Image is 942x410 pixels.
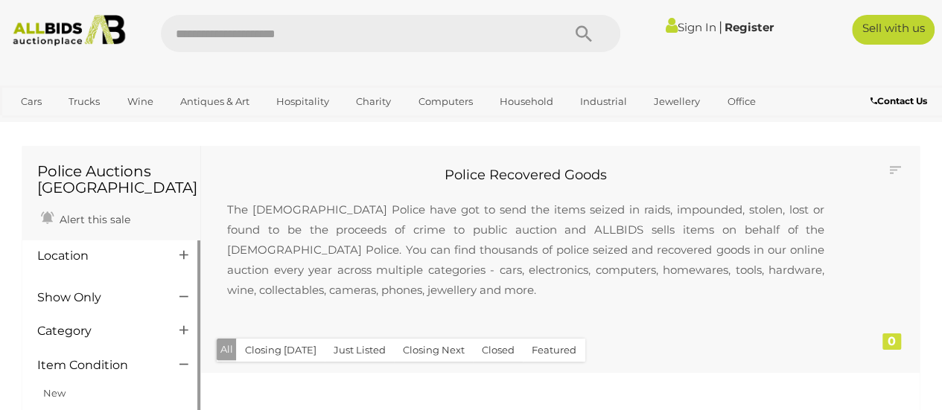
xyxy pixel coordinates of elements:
[666,20,716,34] a: Sign In
[719,19,722,35] span: |
[43,387,66,399] a: New
[11,89,51,114] a: Cars
[37,207,134,229] a: Alert this sale
[69,114,194,138] a: [GEOGRAPHIC_DATA]
[171,89,259,114] a: Antiques & Art
[408,89,482,114] a: Computers
[523,339,585,362] button: Featured
[37,359,157,372] h4: Item Condition
[11,114,61,138] a: Sports
[490,89,563,114] a: Household
[570,89,637,114] a: Industrial
[852,15,935,45] a: Sell with us
[7,15,131,46] img: Allbids.com.au
[212,185,839,315] p: The [DEMOGRAPHIC_DATA] Police have got to send the items seized in raids, impounded, stolen, lost...
[717,89,765,114] a: Office
[236,339,325,362] button: Closing [DATE]
[871,95,927,106] b: Contact Us
[37,249,157,263] h4: Location
[217,339,237,360] button: All
[725,20,774,34] a: Register
[882,333,901,350] div: 0
[117,89,162,114] a: Wine
[37,291,157,304] h4: Show Only
[546,15,620,52] button: Search
[325,339,395,362] button: Just Listed
[212,168,839,183] h2: Police Recovered Goods
[871,93,931,109] a: Contact Us
[37,163,185,196] h1: Police Auctions [GEOGRAPHIC_DATA]
[56,213,130,226] span: Alert this sale
[267,89,339,114] a: Hospitality
[644,89,710,114] a: Jewellery
[59,89,109,114] a: Trucks
[37,324,157,338] h4: Category
[394,339,474,362] button: Closing Next
[346,89,401,114] a: Charity
[473,339,523,362] button: Closed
